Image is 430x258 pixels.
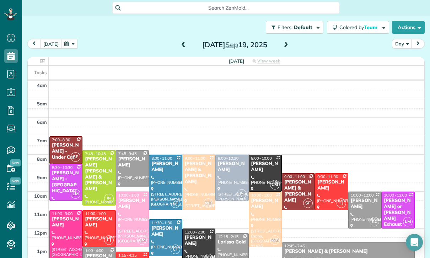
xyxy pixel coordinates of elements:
span: Tasks [34,70,47,75]
div: [PERSON_NAME] [217,161,246,173]
div: [PERSON_NAME] [PERSON_NAME] & [PERSON_NAME] [85,156,113,192]
span: 7:00 - 8:30 [52,137,70,142]
button: next [411,39,425,49]
div: Larissa Gold [217,239,246,245]
div: [PERSON_NAME] [85,216,113,228]
span: 10:00 - 1:00 [251,193,272,198]
span: 5am [37,101,47,106]
span: View week [257,58,280,64]
span: 6am [37,119,47,125]
span: 12:00 - 2:00 [185,230,205,235]
span: LJ [104,235,114,245]
span: 8:00 - 11:00 [151,156,172,161]
span: 1pm [37,248,47,254]
span: CT [171,198,180,208]
div: [PERSON_NAME] [251,161,280,173]
span: 11:00 - 1:00 [85,211,106,216]
span: CT [171,245,180,254]
button: Filters: Default [266,21,323,34]
span: CM [270,180,280,190]
a: Filters: Default [262,21,323,34]
div: [PERSON_NAME] [151,161,180,173]
span: 11:00 - 3:00 [52,211,72,216]
span: Team [364,24,378,31]
div: [PERSON_NAME] [317,179,346,191]
span: 11:30 - 1:30 [151,220,172,225]
span: 10:00 - 12:00 [351,193,374,198]
button: Colored byTeam [327,21,389,34]
span: New [10,177,21,185]
span: 1:15 - 4:15 [118,253,137,258]
div: [PERSON_NAME] or [PERSON_NAME] Exhaust Service Inc, [383,198,412,234]
span: WB [204,198,213,208]
div: [PERSON_NAME] [52,216,80,228]
span: 1:00 - 4:00 [85,248,103,253]
span: 8:00 - 10:00 [251,156,272,161]
span: SF [71,152,80,162]
div: Open Intercom Messenger [406,234,423,251]
span: 9:00 - 11:00 [284,174,305,179]
h2: [DATE] 19, 2025 [190,41,279,49]
small: 2 [237,193,246,200]
span: Filters: [278,24,292,31]
button: Actions [392,21,425,34]
div: [PERSON_NAME] & [PERSON_NAME] [284,248,413,254]
div: [PERSON_NAME] - [GEOGRAPHIC_DATA] [52,170,80,194]
div: [PERSON_NAME] - Under Car [52,142,80,160]
span: 10:00 - 1:00 [118,193,139,198]
span: 12pm [34,230,47,236]
span: 9am [37,175,47,180]
span: JM [107,196,111,199]
button: [DATE] [40,39,62,49]
div: [PERSON_NAME] [184,235,213,247]
span: 8am [37,156,47,162]
span: WB [270,235,280,245]
span: 11am [34,212,47,217]
span: SF [303,198,313,208]
span: 8:00 - 11:00 [185,156,205,161]
span: 7:45 - 10:45 [85,151,106,156]
span: 7am [37,138,47,143]
span: 12:15 - 2:15 [218,234,238,239]
div: [PERSON_NAME] & [PERSON_NAME] [184,161,213,185]
span: [DATE] [229,58,244,64]
div: [PERSON_NAME] & [PERSON_NAME] [284,179,313,203]
span: LM [403,217,413,226]
span: 10am [34,193,47,199]
span: 9:00 - 11:00 [317,174,338,179]
span: CM [137,235,147,245]
span: Default [294,24,313,31]
span: JM [240,191,243,195]
span: 12:45 - 2:45 [284,243,305,248]
small: 2 [104,198,113,204]
span: Colored by [339,24,380,31]
span: LM [71,189,80,199]
span: KC [370,217,379,226]
span: 4am [37,82,47,88]
span: New [10,159,21,166]
span: LJ [337,198,346,208]
button: Day [392,39,412,49]
span: 10:00 - 12:00 [384,193,407,198]
div: [PERSON_NAME] [118,156,147,168]
div: [PERSON_NAME] [118,198,147,210]
div: [PERSON_NAME] [251,198,280,210]
span: Sep [225,40,238,49]
button: prev [27,39,41,49]
span: 7:45 - 9:45 [118,151,137,156]
div: [PERSON_NAME] [151,225,180,237]
span: 8:30 - 10:30 [52,165,72,170]
div: [PERSON_NAME] [350,198,379,210]
span: 8:00 - 10:30 [218,156,238,161]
